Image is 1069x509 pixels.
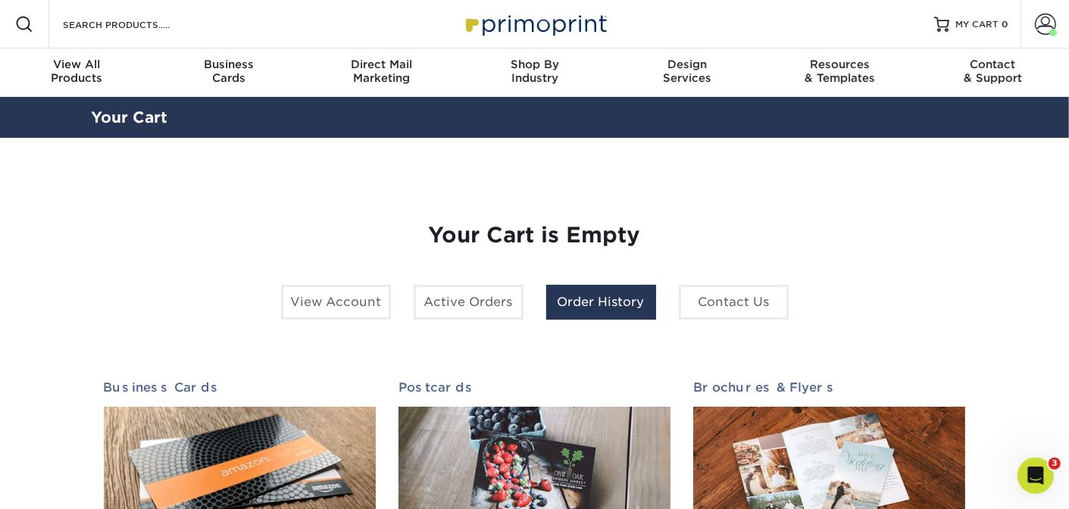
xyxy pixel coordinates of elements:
[764,48,917,97] a: Resources& Templates
[458,58,611,85] div: Industry
[916,58,1069,85] div: & Support
[611,48,764,97] a: DesignServices
[693,380,965,395] h2: Brochures & Flyers
[1049,457,1061,470] span: 3
[305,58,458,71] span: Direct Mail
[611,58,764,85] div: Services
[916,48,1069,97] a: Contact& Support
[305,48,458,97] a: Direct MailMarketing
[955,18,999,31] span: MY CART
[414,285,524,320] a: Active Orders
[764,58,917,85] div: & Templates
[153,58,306,71] span: Business
[305,58,458,85] div: Marketing
[104,223,966,248] h1: Your Cart is Empty
[399,380,670,395] h2: Postcards
[1002,19,1008,30] span: 0
[1017,457,1054,494] iframe: Intercom live chat
[916,58,1069,71] span: Contact
[458,48,611,97] a: Shop ByIndustry
[153,48,306,97] a: BusinessCards
[92,108,168,126] a: Your Cart
[459,8,611,40] img: Primoprint
[679,285,789,320] a: Contact Us
[458,58,611,71] span: Shop By
[61,15,209,33] input: SEARCH PRODUCTS.....
[281,285,391,320] a: View Account
[611,58,764,71] span: Design
[153,58,306,85] div: Cards
[764,58,917,71] span: Resources
[546,285,656,320] a: Order History
[104,380,376,395] h2: Business Cards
